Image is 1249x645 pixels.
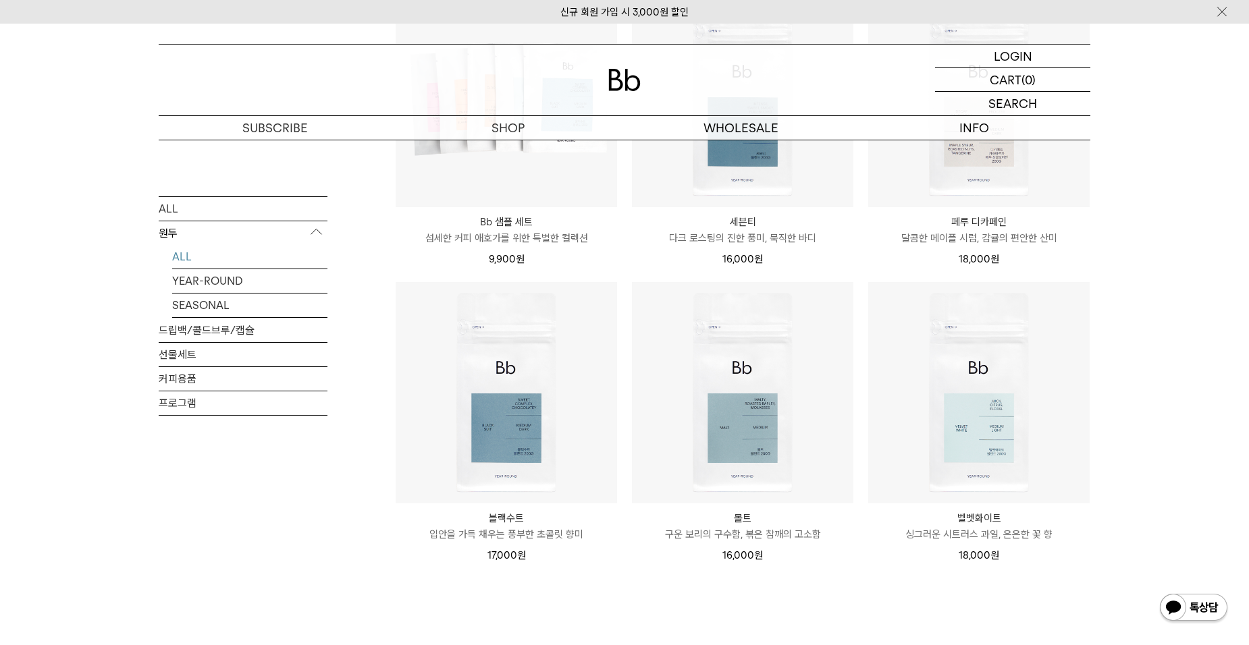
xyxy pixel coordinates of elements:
[868,214,1090,246] a: 페루 디카페인 달콤한 메이플 시럽, 감귤의 편안한 산미
[396,214,617,230] p: Bb 샘플 세트
[159,342,327,366] a: 선물세트
[632,510,853,542] a: 몰트 구운 보리의 구수함, 볶은 참깨의 고소함
[1159,592,1229,625] img: 카카오톡 채널 1:1 채팅 버튼
[722,253,763,265] span: 16,000
[396,230,617,246] p: 섬세한 커피 애호가를 위한 특별한 컬렉션
[172,269,327,292] a: YEAR-ROUND
[608,69,641,91] img: 로고
[868,510,1090,542] a: 벨벳화이트 싱그러운 시트러스 과일, 은은한 꽃 향
[722,549,763,561] span: 16,000
[935,45,1090,68] a: LOGIN
[1021,68,1036,91] p: (0)
[560,6,689,18] a: 신규 회원 가입 시 3,000원 할인
[159,116,392,140] a: SUBSCRIBE
[396,526,617,542] p: 입안을 가득 채우는 풍부한 초콜릿 향미
[935,68,1090,92] a: CART (0)
[632,230,853,246] p: 다크 로스팅의 진한 풍미, 묵직한 바디
[959,549,999,561] span: 18,000
[632,214,853,246] a: 세븐티 다크 로스팅의 진한 풍미, 묵직한 바디
[517,549,526,561] span: 원
[632,214,853,230] p: 세븐티
[172,293,327,316] a: SEASONAL
[959,253,999,265] span: 18,000
[396,214,617,246] a: Bb 샘플 세트 섬세한 커피 애호가를 위한 특별한 컬렉션
[994,45,1032,67] p: LOGIN
[857,116,1090,140] p: INFO
[868,282,1090,503] img: 벨벳화이트
[487,549,526,561] span: 17,000
[988,92,1037,115] p: SEARCH
[868,510,1090,526] p: 벨벳화이트
[159,391,327,414] a: 프로그램
[868,230,1090,246] p: 달콤한 메이플 시럽, 감귤의 편안한 산미
[159,366,327,390] a: 커피용품
[754,253,763,265] span: 원
[990,253,999,265] span: 원
[396,282,617,503] img: 블랙수트
[396,510,617,526] p: 블랙수트
[624,116,857,140] p: WHOLESALE
[632,282,853,503] img: 몰트
[754,549,763,561] span: 원
[868,214,1090,230] p: 페루 디카페인
[159,196,327,220] a: ALL
[632,510,853,526] p: 몰트
[159,318,327,341] a: 드립백/콜드브루/캡슐
[159,221,327,245] p: 원두
[990,68,1021,91] p: CART
[868,526,1090,542] p: 싱그러운 시트러스 과일, 은은한 꽃 향
[172,244,327,268] a: ALL
[392,116,624,140] a: SHOP
[489,253,525,265] span: 9,900
[396,510,617,542] a: 블랙수트 입안을 가득 채우는 풍부한 초콜릿 향미
[990,549,999,561] span: 원
[632,526,853,542] p: 구운 보리의 구수함, 볶은 참깨의 고소함
[516,253,525,265] span: 원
